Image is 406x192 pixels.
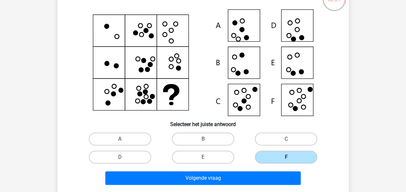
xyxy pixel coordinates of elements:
[89,133,151,145] label: A
[68,116,338,127] h6: Selecteer het juiste antwoord
[255,151,317,164] label: F
[105,171,301,185] button: Volgende vraag
[172,133,234,145] label: B
[172,151,234,164] label: E
[89,151,151,164] label: D
[255,133,317,145] label: C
